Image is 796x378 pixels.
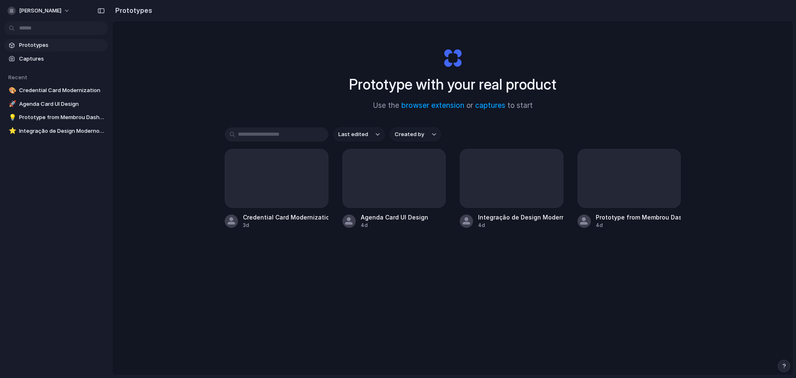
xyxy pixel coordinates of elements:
button: 💡 [7,113,16,122]
h1: Prototype with your real product [349,73,556,95]
div: 🎨 [9,86,15,95]
div: 4d [596,222,681,229]
div: Prototype from Membrou Dashboard [596,213,681,222]
div: 3d [243,222,328,229]
span: [PERSON_NAME] [19,7,61,15]
div: Agenda Card UI Design [361,213,428,222]
span: Prototypes [19,41,104,49]
span: Integração de Design Moderno para Página de Detalhes de Membro com Visual Consistente [19,127,104,135]
span: Prototype from Membrou Dashboard [19,113,104,122]
button: [PERSON_NAME] [4,4,74,17]
a: Agenda Card UI Design4d [342,149,446,229]
span: Use the or to start [373,100,533,111]
a: Prototype from Membrou Dashboard4d [578,149,681,229]
button: 🎨 [7,86,16,95]
a: 🚀Agenda Card UI Design [4,98,108,110]
span: Last edited [338,130,368,139]
button: Last edited [333,127,385,141]
span: Created by [395,130,424,139]
a: Integração de Design Moderno para Página de Detalhes de Membro com Visual Consistente4d [460,149,563,229]
button: ⭐ [7,127,16,135]
div: 4d [478,222,563,229]
span: Agenda Card UI Design [19,100,104,108]
span: Credential Card Modernization [19,86,104,95]
div: Credential Card Modernization [243,213,328,222]
span: Captures [19,55,104,63]
button: Created by [390,127,441,141]
a: 💡Prototype from Membrou Dashboard [4,111,108,124]
div: 4d [361,222,428,229]
div: ⭐ [9,126,15,136]
a: Prototypes [4,39,108,51]
div: Integração de Design Moderno para Página de Detalhes de Membro com Visual Consistente [478,213,563,222]
button: 🚀 [7,100,16,108]
span: Recent [8,74,27,80]
a: Captures [4,53,108,65]
a: browser extension [401,101,464,110]
a: ⭐Integração de Design Moderno para Página de Detalhes de Membro com Visual Consistente [4,125,108,137]
div: 🚀 [9,99,15,109]
h2: Prototypes [112,5,152,15]
a: 🎨Credential Card Modernization [4,84,108,97]
a: captures [475,101,505,110]
a: Credential Card Modernization3d [225,149,328,229]
div: 💡 [9,113,15,122]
